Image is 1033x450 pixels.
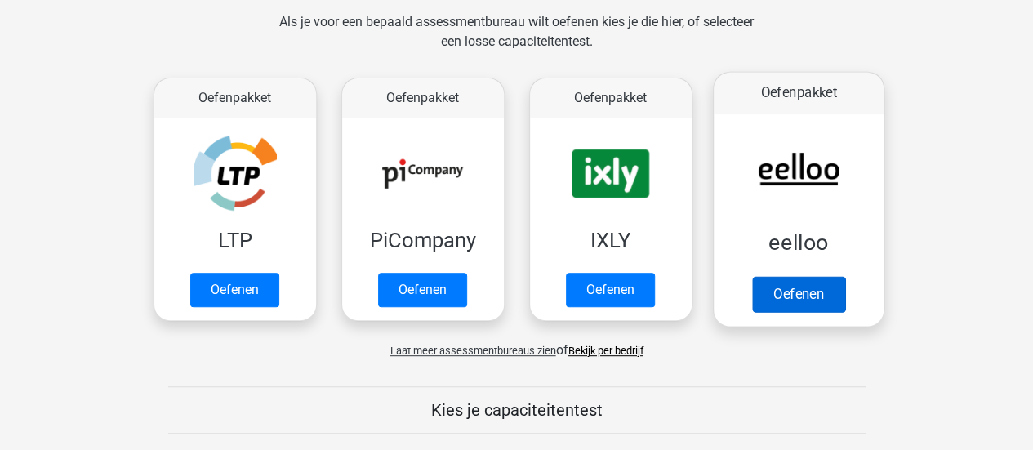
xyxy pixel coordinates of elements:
[566,273,655,307] a: Oefenen
[190,273,279,307] a: Oefenen
[751,276,844,312] a: Oefenen
[390,345,556,357] span: Laat meer assessmentbureaus zien
[568,345,643,357] a: Bekijk per bedrijf
[141,327,893,360] div: of
[168,400,866,420] h5: Kies je capaciteitentest
[378,273,467,307] a: Oefenen
[266,12,767,71] div: Als je voor een bepaald assessmentbureau wilt oefenen kies je die hier, of selecteer een losse ca...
